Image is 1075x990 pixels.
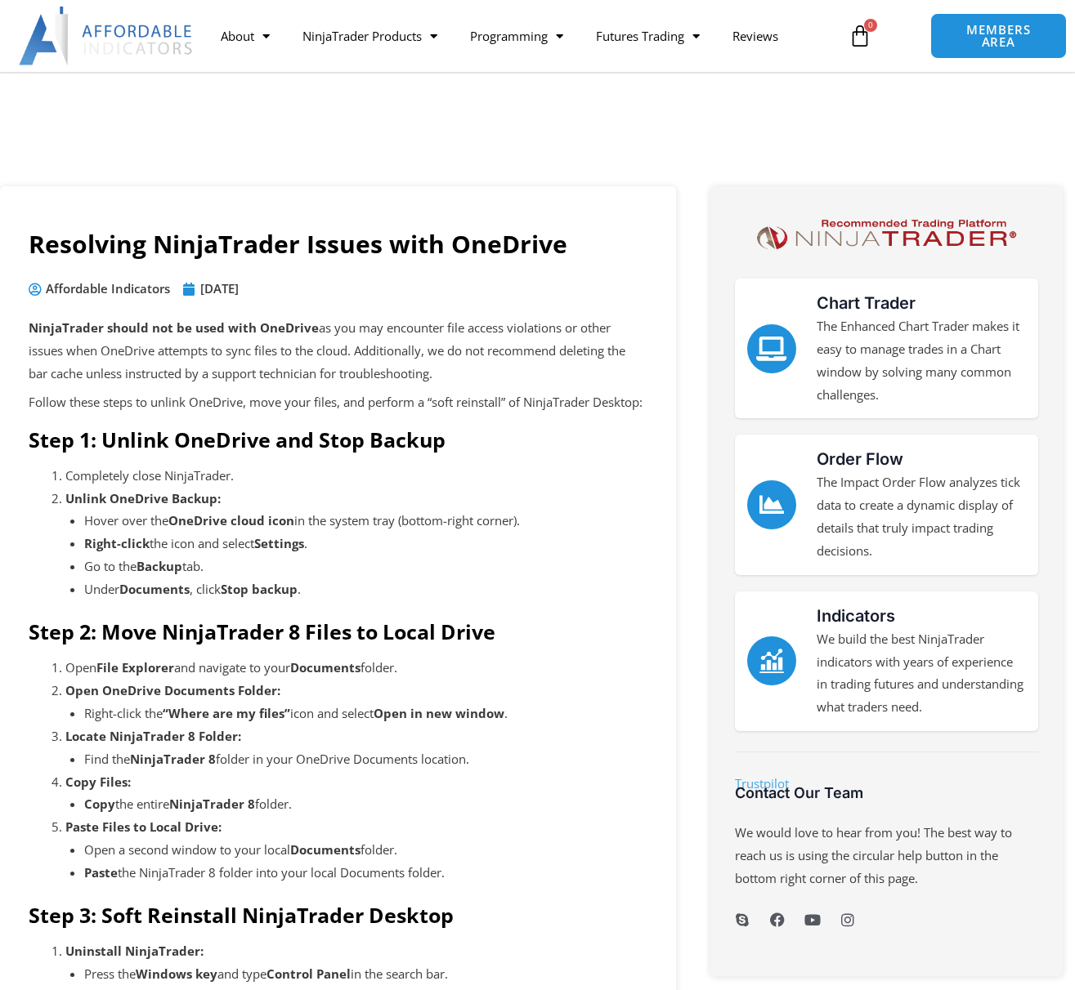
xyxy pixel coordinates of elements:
[65,943,204,959] strong: Uninstall NinjaTrader:
[65,657,647,680] li: Open and navigate to your folder.
[817,471,1026,562] p: The Impact Order Flow analyzes tick data to create a dynamic display of details that truly impact...
[29,227,647,261] h1: Resolving NinjaTrader Issues with OneDrive
[864,19,877,32] span: 0
[735,775,789,792] a: Trustpilot
[735,783,1038,802] h3: Contact Our Team
[84,963,647,986] li: Press the and type in the search bar.
[119,581,190,597] strong: Documents
[168,512,294,528] strong: OneDrive cloud icon
[817,606,895,626] a: Indicators
[716,17,795,55] a: Reviews
[84,555,647,578] li: Go to the tab.
[200,280,239,297] time: [DATE]
[747,636,796,685] a: Indicators
[817,628,1026,719] p: We build the best NinjaTrader indicators with years of experience in trading futures and understa...
[84,864,118,881] strong: Paste
[290,841,361,858] strong: Documents
[84,702,647,725] li: Right-click the icon and select .
[580,17,716,55] a: Futures Trading
[19,7,195,65] img: LogoAI | Affordable Indicators – NinjaTrader
[130,751,216,767] strong: NinjaTrader 8
[204,17,286,55] a: About
[65,490,221,506] strong: Unlink OneDrive Backup:
[29,317,647,386] p: as you may encounter file access violations or other issues when OneDrive attempts to sync files ...
[84,748,647,771] li: Find the folder in your OneDrive Documents location.
[65,818,222,835] strong: Paste Files to Local Drive:
[84,510,647,533] li: Hover over the in the system tray (bottom-right corner).
[163,705,290,721] strong: “Where are my files”
[169,796,255,812] strong: NinjaTrader 8
[817,293,916,313] a: Chart Trader
[84,533,647,555] li: the icon and select .
[84,839,647,862] li: Open a second window to your local folder.
[84,535,150,551] strong: Right-click
[747,480,796,529] a: Order Flow
[817,315,1026,406] p: The Enhanced Chart Trader makes it easy to manage trades in a Chart window by solving many common...
[29,901,454,929] strong: Step 3: Soft Reinstall NinjaTrader Desktop
[930,13,1067,59] a: MEMBERS AREA
[221,581,298,597] strong: Stop backup
[29,391,647,414] p: Follow these steps to unlink OneDrive, move your files, and perform a “soft reinstall” of NinjaTr...
[84,862,647,885] li: the NinjaTrader 8 folder into your local Documents folder.
[29,319,319,336] strong: NinjaTrader should not be used with OneDrive
[65,682,280,698] strong: Open OneDrive Documents Folder:
[374,705,504,721] strong: Open in new window
[824,12,896,60] a: 0
[286,17,454,55] a: NinjaTrader Products
[65,774,131,790] strong: Copy Files:
[947,24,1050,48] span: MEMBERS AREA
[290,659,361,676] strong: Documents
[747,324,796,373] a: Chart Trader
[204,17,839,55] nav: Menu
[84,796,115,812] strong: Copy
[42,278,170,301] span: Affordable Indicators
[254,535,304,551] strong: Settings
[84,578,647,601] li: Under , click .
[817,449,903,469] a: Order Flow
[136,965,217,982] strong: Windows key
[267,965,351,982] strong: Control Panel
[454,17,580,55] a: Programming
[65,465,647,488] li: Completely close NinjaTrader.
[750,215,1023,254] img: NinjaTrader Logo | Affordable Indicators – NinjaTrader
[84,793,647,816] li: the entire folder.
[735,822,1038,890] p: We would love to hear from you! The best way to reach us is using the circular help button in the...
[29,426,446,453] strong: Step 1: Unlink OneDrive and Stop Backup
[137,558,182,574] strong: Backup
[96,659,174,676] strong: File Explorer
[65,728,241,744] strong: Locate NinjaTrader 8 Folder:
[29,618,495,645] strong: Step 2: Move NinjaTrader 8 Files to Local Drive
